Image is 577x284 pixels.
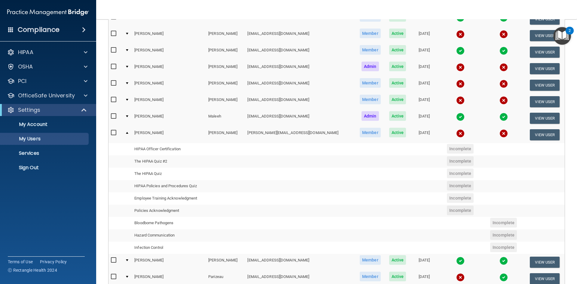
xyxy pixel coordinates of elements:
span: Active [389,78,406,88]
a: OfficeSafe University [7,92,87,99]
p: OSHA [18,63,33,70]
td: [EMAIL_ADDRESS][DOMAIN_NAME] [245,11,355,27]
span: Incomplete [447,169,474,178]
span: Active [389,255,406,265]
button: Open Resource Center, 2 new notifications [553,27,571,45]
span: Active [389,128,406,137]
img: cross.ca9f0e7f.svg [499,80,508,88]
span: Active [389,272,406,281]
img: cross.ca9f0e7f.svg [499,30,508,38]
td: [PERSON_NAME] [206,127,245,143]
td: [PERSON_NAME] [132,60,206,77]
img: cross.ca9f0e7f.svg [456,96,465,105]
td: [PERSON_NAME] [206,11,245,27]
a: HIPAA [7,49,87,56]
a: Privacy Policy [40,259,67,265]
td: [PERSON_NAME] [132,93,206,110]
td: [EMAIL_ADDRESS][DOMAIN_NAME] [245,254,355,270]
a: Terms of Use [8,259,33,265]
td: [PERSON_NAME] [132,44,206,60]
p: Sign Out [4,165,86,171]
a: PCI [7,78,87,85]
img: cross.ca9f0e7f.svg [499,96,508,105]
td: [DATE] [410,77,438,93]
a: OSHA [7,63,87,70]
span: Member [360,255,381,265]
td: [PERSON_NAME] [206,60,245,77]
img: tick.e7d51cea.svg [499,113,508,121]
img: cross.ca9f0e7f.svg [499,63,508,72]
span: Member [360,95,381,104]
td: [PERSON_NAME] [132,77,206,93]
td: [PERSON_NAME] [206,77,245,93]
td: [PERSON_NAME] [132,110,206,127]
td: Bloodborne Pathogens [132,217,245,229]
span: Incomplete [447,156,474,166]
td: HIPAA Officer Certification [132,143,245,155]
td: [EMAIL_ADDRESS][DOMAIN_NAME] [245,27,355,44]
td: [PERSON_NAME] [PERSON_NAME] [132,11,206,27]
img: cross.ca9f0e7f.svg [456,273,465,282]
a: Settings [7,106,87,114]
button: View User [530,14,560,25]
p: OfficeSafe University [18,92,75,99]
td: [PERSON_NAME] [206,254,245,270]
img: tick.e7d51cea.svg [456,113,465,121]
td: [PERSON_NAME] [206,93,245,110]
span: Incomplete [490,243,517,252]
p: Settings [18,106,40,114]
span: Admin [362,111,379,121]
td: Hazard Communication [132,229,245,242]
td: [PERSON_NAME] [206,27,245,44]
span: Ⓒ Rectangle Health 2024 [8,267,57,273]
td: Policies Acknowledgment [132,205,245,217]
span: Active [389,29,406,38]
div: 2 [569,31,571,38]
span: Member [360,45,381,55]
button: View User [530,113,560,124]
button: View User [530,80,560,91]
img: cross.ca9f0e7f.svg [456,129,465,138]
span: Incomplete [490,230,517,240]
td: [EMAIL_ADDRESS][DOMAIN_NAME] [245,44,355,60]
h4: Compliance [18,26,60,34]
img: PMB logo [7,6,89,18]
span: Member [360,29,381,38]
td: [DATE] [410,27,438,44]
td: The HIPAA Quiz #2 [132,155,245,168]
img: tick.e7d51cea.svg [499,47,508,55]
button: View User [530,96,560,107]
img: tick.e7d51cea.svg [456,47,465,55]
button: View User [530,257,560,268]
td: [PERSON_NAME] [132,27,206,44]
td: Maleeh [206,110,245,127]
span: Incomplete [447,193,474,203]
td: [PERSON_NAME] [206,44,245,60]
p: My Users [4,136,86,142]
td: [DATE] [410,11,438,27]
td: Infection Control [132,242,245,254]
td: [EMAIL_ADDRESS][DOMAIN_NAME] [245,77,355,93]
img: cross.ca9f0e7f.svg [456,63,465,72]
img: tick.e7d51cea.svg [499,257,508,265]
td: [DATE] [410,44,438,60]
span: Active [389,62,406,71]
img: cross.ca9f0e7f.svg [456,80,465,88]
td: [EMAIL_ADDRESS][DOMAIN_NAME] [245,93,355,110]
span: Incomplete [447,144,474,154]
img: tick.e7d51cea.svg [456,257,465,265]
td: The HIPAA Quiz [132,168,245,180]
td: [PERSON_NAME] [132,254,206,270]
span: Member [360,128,381,137]
span: Active [389,111,406,121]
button: View User [530,47,560,58]
span: Incomplete [447,181,474,191]
td: [PERSON_NAME] [132,127,206,143]
span: Active [389,95,406,104]
button: View User [530,63,560,74]
p: PCI [18,78,26,85]
td: HIPAA Policies and Procedures Quiz [132,180,245,192]
img: cross.ca9f0e7f.svg [499,129,508,138]
td: [DATE] [410,93,438,110]
button: View User [530,30,560,41]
